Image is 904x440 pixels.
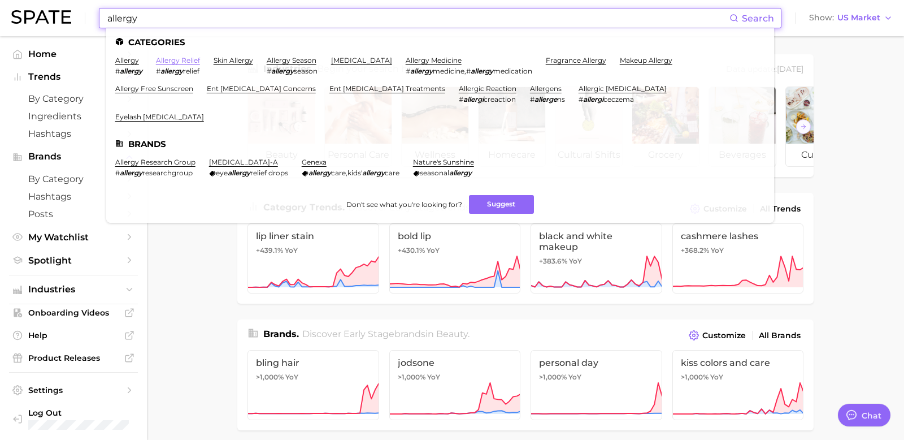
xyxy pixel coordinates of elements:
a: My Watchlist [9,228,138,246]
span: # [459,95,463,103]
span: # [115,67,120,75]
span: by Category [28,93,119,104]
a: Settings [9,382,138,399]
a: Ingredients [9,107,138,125]
button: Trends [9,68,138,85]
span: bold lip [398,231,512,241]
button: Customize [686,327,749,343]
a: allergy [115,56,139,64]
em: allergi [463,95,484,103]
span: personal day [539,357,654,368]
em: allergy [120,169,142,177]
a: [MEDICAL_DATA] [331,56,392,64]
a: Hashtags [9,125,138,143]
span: seasonal [420,169,449,177]
em: allergy [160,67,183,75]
span: >1,000% [256,373,284,381]
span: >1,000% [539,373,567,381]
em: allergy [271,67,294,75]
button: ShowUS Market [806,11,896,25]
span: relief drops [250,169,288,177]
a: cashmere lashes+368.2% YoY [672,223,804,294]
a: bold lip+430.1% YoY [389,223,521,294]
span: Ingredients [28,111,119,122]
span: Discover Early Stage brands in . [302,329,470,339]
span: # [406,67,410,75]
span: culinary [786,144,853,166]
span: All Trends [760,204,801,214]
em: allergy [228,169,250,177]
button: Suggest [469,195,534,214]
span: Brands . [263,329,299,339]
span: Hashtags [28,128,119,139]
span: kids' [347,169,362,177]
span: Spotlight [28,255,119,266]
span: Brands [28,152,119,162]
a: allergic reaction [459,84,516,93]
span: # [156,67,160,75]
span: Product Releases [28,353,119,363]
span: YoY [569,257,582,266]
span: researchgroup [142,169,193,177]
a: Log out. Currently logged in with e-mail spolansky@diginsights.com. [9,404,138,433]
span: # [466,67,471,75]
a: Home [9,45,138,63]
a: Spotlight [9,252,138,269]
a: eyelash [MEDICAL_DATA] [115,113,204,121]
span: +439.1% [256,246,283,254]
span: # [579,95,583,103]
img: SPATE [11,10,71,24]
span: # [115,169,120,177]
a: ent [MEDICAL_DATA] treatments [329,84,445,93]
em: allergy [449,169,472,177]
span: medication [493,67,532,75]
a: jodsone>1,000% YoY [389,350,521,420]
span: >1,000% [398,373,425,381]
em: allerge [534,95,557,103]
a: allergy season [267,56,316,64]
a: Help [9,327,138,344]
span: medicine [433,67,464,75]
span: Industries [28,284,119,295]
span: Help [28,330,119,340]
a: ent [MEDICAL_DATA] concerns [207,84,316,93]
a: allergic [MEDICAL_DATA] [579,84,667,93]
a: [MEDICAL_DATA]-a [209,158,278,166]
button: Brands [9,148,138,165]
span: # [267,67,271,75]
a: makeup allergy [620,56,672,64]
a: fragrance allergy [546,56,606,64]
span: eye [216,169,228,177]
a: Posts [9,205,138,223]
a: allergy free sunscreen [115,84,193,93]
a: by Category [9,170,138,188]
a: culinary [785,87,853,167]
a: All Brands [756,328,803,343]
a: black and white makeup+383.6% YoY [531,223,662,294]
span: Trends [28,72,119,82]
span: care [331,169,346,177]
a: Onboarding Videos [9,304,138,321]
a: bling hair>1,000% YoY [247,350,379,420]
input: Search here for a brand, industry, or ingredient [106,8,729,28]
span: YoY [427,373,440,382]
span: bling hair [256,357,371,368]
span: black and white makeup [539,231,654,252]
span: +368.2% [681,246,709,254]
span: YoY [710,373,723,382]
a: personal day>1,000% YoY [531,350,662,420]
span: YoY [568,373,581,382]
li: Brands [115,139,765,149]
em: allergi [583,95,603,103]
span: Hashtags [28,191,119,202]
span: Customize [702,331,746,340]
span: Log Out [28,408,139,418]
span: >1,000% [681,373,709,381]
span: ceczema [603,95,634,103]
span: by Category [28,174,119,184]
a: genexa [302,158,327,166]
a: lip liner stain+439.1% YoY [247,223,379,294]
span: jodsone [398,357,512,368]
span: All Brands [759,331,801,340]
a: by Category [9,90,138,107]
